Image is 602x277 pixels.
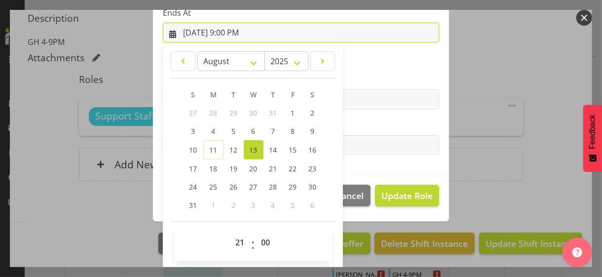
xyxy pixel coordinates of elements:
[184,122,203,140] a: 3
[224,122,244,140] a: 5
[210,108,218,118] span: 28
[289,182,297,192] span: 29
[203,178,224,196] a: 25
[283,159,303,178] a: 22
[271,90,275,99] span: T
[212,200,216,210] span: 1
[210,145,218,155] span: 11
[244,178,263,196] a: 27
[232,200,236,210] span: 2
[250,164,258,173] span: 20
[189,164,197,173] span: 17
[232,126,236,136] span: 5
[251,233,255,257] span: :
[375,185,439,206] button: Update Role
[184,159,203,178] a: 17
[263,178,283,196] a: 28
[184,140,203,159] a: 10
[203,122,224,140] a: 4
[269,145,277,155] span: 14
[289,145,297,155] span: 15
[303,104,323,122] a: 2
[224,140,244,159] a: 12
[588,115,597,149] span: Feedback
[184,196,203,214] a: 31
[311,108,315,118] span: 2
[189,145,197,155] span: 10
[572,247,582,257] img: help-xxl-2.png
[291,126,295,136] span: 8
[250,145,258,155] span: 13
[189,108,197,118] span: 27
[189,200,197,210] span: 31
[184,178,203,196] a: 24
[283,122,303,140] a: 8
[303,140,323,159] a: 16
[309,164,317,173] span: 23
[583,105,602,172] button: Feedback - Show survey
[163,7,439,19] label: Ends At
[252,200,256,210] span: 3
[283,140,303,159] a: 15
[203,140,224,159] a: 11
[250,90,257,99] span: W
[212,126,216,136] span: 4
[269,182,277,192] span: 28
[230,164,238,173] span: 19
[303,122,323,140] a: 9
[330,185,370,206] button: Cancel
[230,182,238,192] span: 26
[191,90,195,99] span: S
[224,178,244,196] a: 26
[203,159,224,178] a: 18
[250,182,258,192] span: 27
[311,200,315,210] span: 6
[244,159,263,178] a: 20
[283,178,303,196] a: 29
[269,108,277,118] span: 31
[291,108,295,118] span: 1
[381,189,433,202] span: Update Role
[337,189,364,202] span: Cancel
[289,164,297,173] span: 22
[244,122,263,140] a: 6
[263,140,283,159] a: 14
[191,126,195,136] span: 3
[303,178,323,196] a: 30
[311,90,315,99] span: S
[309,182,317,192] span: 30
[210,90,217,99] span: M
[224,159,244,178] a: 19
[230,108,238,118] span: 29
[232,90,236,99] span: T
[163,23,439,42] input: Click to select...
[303,159,323,178] a: 23
[269,164,277,173] span: 21
[271,126,275,136] span: 7
[263,159,283,178] a: 21
[210,164,218,173] span: 18
[250,108,258,118] span: 30
[252,126,256,136] span: 6
[291,200,295,210] span: 5
[283,104,303,122] a: 1
[311,126,315,136] span: 9
[291,90,295,99] span: F
[230,145,238,155] span: 12
[309,145,317,155] span: 16
[271,200,275,210] span: 4
[210,182,218,192] span: 25
[263,122,283,140] a: 7
[189,182,197,192] span: 24
[244,140,263,159] a: 13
